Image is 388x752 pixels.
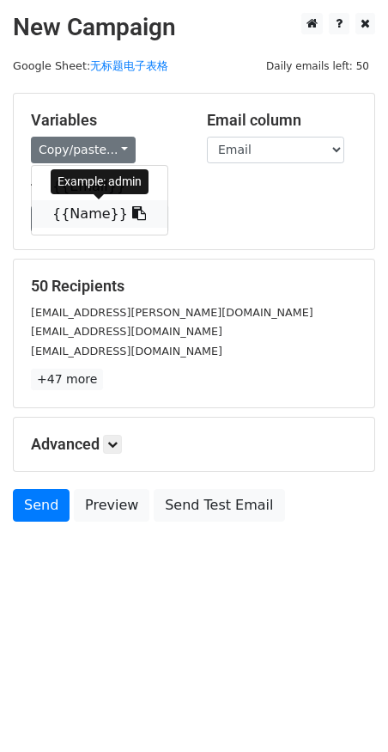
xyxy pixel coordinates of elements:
h5: 50 Recipients [31,277,357,296]
a: Daily emails left: 50 [260,59,375,72]
a: Preview [74,489,149,522]
small: Google Sheet: [13,59,168,72]
a: Send [13,489,70,522]
h5: Advanced [31,435,357,454]
h2: New Campaign [13,13,375,42]
small: [EMAIL_ADDRESS][PERSON_NAME][DOMAIN_NAME] [31,306,313,319]
h5: Variables [31,111,181,130]
span: Daily emails left: 50 [260,57,375,76]
a: {{Email}} [32,173,167,200]
a: Send Test Email [154,489,284,522]
div: Example: admin [51,169,149,194]
a: +47 more [31,369,103,390]
small: [EMAIL_ADDRESS][DOMAIN_NAME] [31,325,222,338]
h5: Email column [207,111,357,130]
a: 无标题电子表格 [90,59,168,72]
a: Copy/paste... [31,137,136,163]
small: [EMAIL_ADDRESS][DOMAIN_NAME] [31,345,222,358]
a: {{Name}} [32,200,167,228]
